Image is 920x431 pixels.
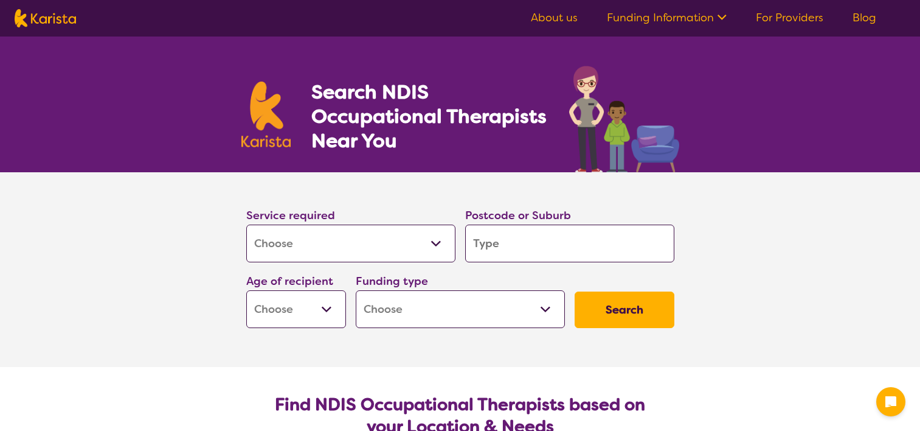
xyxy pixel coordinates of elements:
button: Search [575,292,674,328]
label: Funding type [356,274,428,289]
label: Age of recipient [246,274,333,289]
img: Karista logo [15,9,76,27]
img: occupational-therapy [569,66,679,172]
h1: Search NDIS Occupational Therapists Near You [311,80,548,153]
label: Postcode or Suburb [465,208,571,223]
label: Service required [246,208,335,223]
input: Type [465,225,674,262]
a: About us [531,10,578,25]
a: Blog [853,10,876,25]
a: For Providers [756,10,823,25]
a: Funding Information [607,10,727,25]
img: Karista logo [241,82,291,147]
